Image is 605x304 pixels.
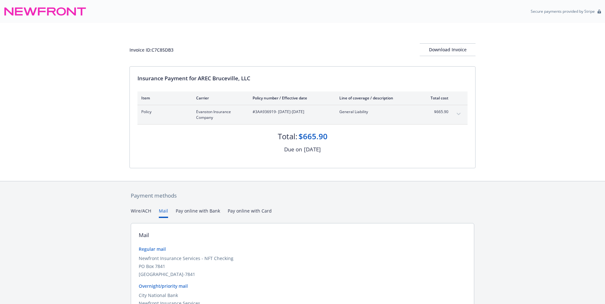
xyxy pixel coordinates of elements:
[139,292,466,299] div: City National Bank
[339,109,414,115] span: General Liability
[141,109,186,115] span: Policy
[196,109,242,120] span: Evanston Insurance Company
[159,207,168,218] button: Mail
[339,95,414,101] div: Line of coverage / description
[420,44,476,56] div: Download Invoice
[424,109,448,115] span: $665.90
[137,74,468,83] div: Insurance Payment for AREC Bruceville, LLC
[299,131,328,142] div: $665.90
[139,271,466,278] div: [GEOGRAPHIC_DATA]-7841
[141,95,186,101] div: Item
[131,207,151,218] button: Wire/ACH
[304,145,321,154] div: [DATE]
[129,47,173,53] div: Invoice ID: C7C85DB3
[139,231,149,239] div: Mail
[131,192,474,200] div: Payment methods
[176,207,220,218] button: Pay online with Bank
[424,95,448,101] div: Total cost
[531,9,595,14] p: Secure payments provided by Stripe
[278,131,297,142] div: Total:
[253,95,329,101] div: Policy number / Effective date
[253,109,329,115] span: #3AA936919 - [DATE]-[DATE]
[139,246,466,252] div: Regular mail
[137,105,468,124] div: PolicyEvanston Insurance Company#3AA936919- [DATE]-[DATE]General Liability$665.90expand content
[454,109,464,119] button: expand content
[228,207,272,218] button: Pay online with Card
[284,145,302,154] div: Due on
[420,43,476,56] button: Download Invoice
[139,255,466,262] div: Newfront Insurance Services - NFT Checking
[139,263,466,270] div: PO Box 7841
[196,95,242,101] div: Carrier
[139,283,466,289] div: Overnight/priority mail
